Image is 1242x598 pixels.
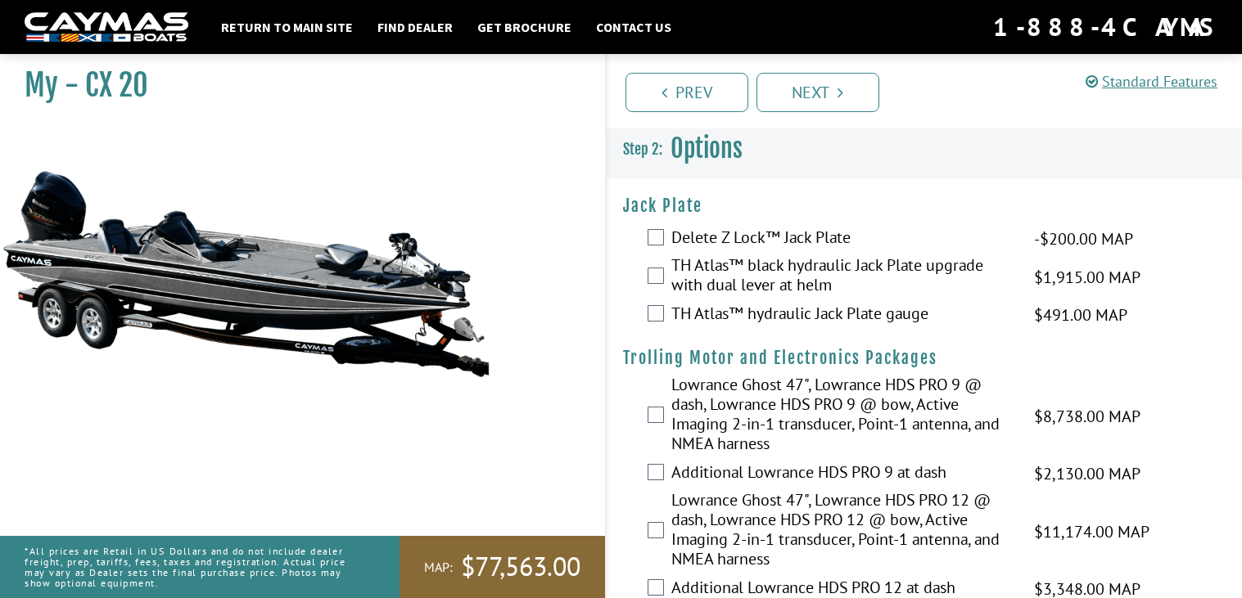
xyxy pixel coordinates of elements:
[25,537,363,597] p: *All prices are Retail in US Dollars and do not include dealer freight, prep, tariffs, fees, taxe...
[671,490,1014,573] label: Lowrance Ghost 47", Lowrance HDS PRO 12 @ dash, Lowrance HDS PRO 12 @ bow, Active Imaging 2-in-1 ...
[623,348,1226,368] h4: Trolling Motor and Electronics Packages
[1034,265,1140,290] span: $1,915.00 MAP
[588,16,680,38] a: Contact Us
[424,559,453,576] span: MAP:
[369,16,461,38] a: Find Dealer
[400,536,605,598] a: MAP:$77,563.00
[1034,303,1127,327] span: $491.00 MAP
[213,16,361,38] a: Return to main site
[993,9,1217,45] div: 1-888-4CAYMAS
[1034,227,1133,251] span: -$200.00 MAP
[623,196,1226,216] h4: Jack Plate
[626,73,748,112] a: Prev
[1034,519,1149,544] span: $11,174.00 MAP
[25,67,564,104] h1: My - CX 20
[671,227,1014,251] label: Delete Z Lock™ Jack Plate
[756,73,879,112] a: Next
[469,16,580,38] a: Get Brochure
[671,462,1014,486] label: Additional Lowrance HDS PRO 9 at dash
[1086,72,1217,91] a: Standard Features
[671,303,1014,327] label: TH Atlas™ hydraulic Jack Plate gauge
[1034,461,1140,486] span: $2,130.00 MAP
[1034,404,1140,429] span: $8,738.00 MAP
[25,12,188,43] img: white-logo-c9c8dbefe5ff5ceceb0f0178aa75bf4bb51f6bca0971e226c86eb53dfe498488.png
[671,255,1014,299] label: TH Atlas™ black hydraulic Jack Plate upgrade with dual lever at helm
[461,550,580,584] span: $77,563.00
[671,375,1014,457] label: Lowrance Ghost 47", Lowrance HDS PRO 9 @ dash, Lowrance HDS PRO 9 @ bow, Active Imaging 2-in-1 tr...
